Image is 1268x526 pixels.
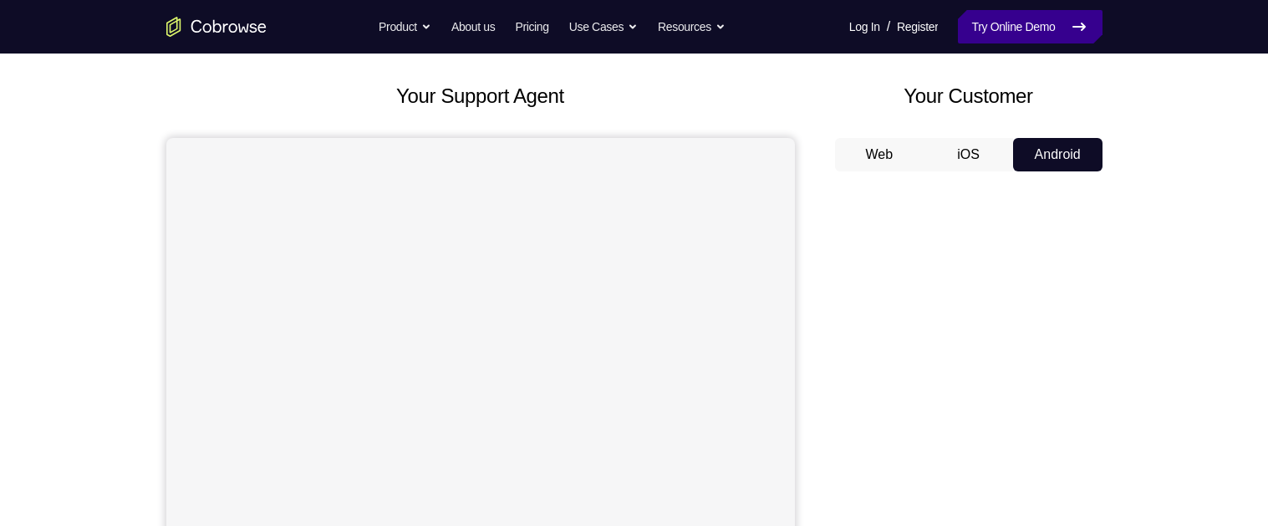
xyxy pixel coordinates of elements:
[835,81,1102,111] h2: Your Customer
[958,10,1102,43] a: Try Online Demo
[515,10,548,43] a: Pricing
[849,10,880,43] a: Log In
[835,138,924,171] button: Web
[887,17,890,37] span: /
[451,10,495,43] a: About us
[924,138,1013,171] button: iOS
[897,10,938,43] a: Register
[379,10,431,43] button: Product
[658,10,726,43] button: Resources
[166,17,267,37] a: Go to the home page
[1013,138,1102,171] button: Android
[166,81,795,111] h2: Your Support Agent
[569,10,638,43] button: Use Cases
